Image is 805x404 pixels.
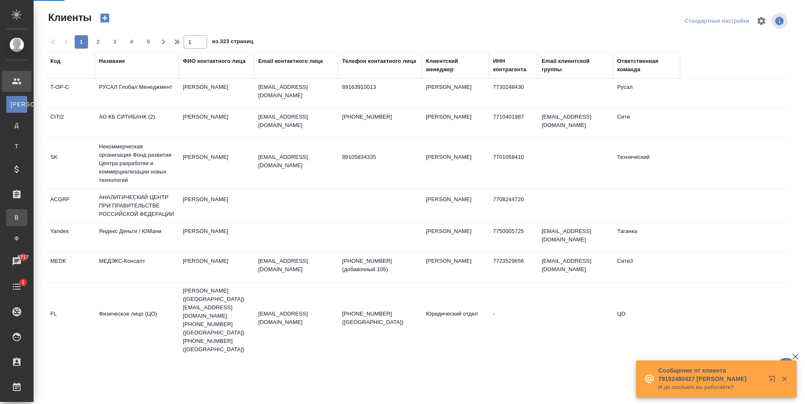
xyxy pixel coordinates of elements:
p: 89105834335 [342,153,418,161]
td: MEDK [46,253,95,282]
span: В [10,213,23,222]
a: 8717 [2,251,31,272]
td: Сити3 [613,253,680,282]
div: split button [683,15,751,28]
p: [PHONE_NUMBER] (добавочный 105) [342,257,418,274]
td: [PERSON_NAME] [422,223,489,252]
div: Email контактного лица [258,57,323,65]
span: 2 [91,38,105,46]
a: Ф [6,230,27,247]
button: Открыть в новой вкладке [763,370,784,391]
td: [PERSON_NAME] [179,79,254,108]
p: [EMAIL_ADDRESS][DOMAIN_NAME] [258,153,334,170]
td: - [489,306,538,335]
td: T-OP-C [46,79,95,108]
a: В [6,209,27,226]
td: [EMAIL_ADDRESS][DOMAIN_NAME] [538,109,613,138]
div: ИНН контрагента [493,57,533,74]
td: [PERSON_NAME] [179,253,254,282]
td: 7708244720 [489,191,538,220]
a: 1 [2,276,31,297]
div: Код [50,57,60,65]
td: ЦО [613,306,680,335]
td: 7750005725 [489,223,538,252]
a: [PERSON_NAME] [6,96,27,113]
span: Ф [10,234,23,243]
td: ACGRF [46,191,95,220]
a: Д [6,117,27,134]
td: Юридический отдел [422,306,489,335]
p: И до скольких вы работаете? [658,383,763,391]
span: [PERSON_NAME] [10,100,23,109]
p: [EMAIL_ADDRESS][DOMAIN_NAME] [258,113,334,129]
p: Сообщение от клиента 79152480427 [PERSON_NAME] [658,366,763,383]
p: [EMAIL_ADDRESS][DOMAIN_NAME] [258,83,334,100]
div: Email клиентской группы [542,57,609,74]
button: 🙏 [776,358,797,379]
td: [PERSON_NAME] [422,79,489,108]
button: 4 [125,35,138,49]
td: FL [46,306,95,335]
td: 7701058410 [489,149,538,178]
td: 7710401987 [489,109,538,138]
span: Настроить таблицу [751,11,771,31]
td: АО КБ СИТИБАНК (2) [95,109,179,138]
div: ФИО контактного лица [183,57,246,65]
span: Д [10,121,23,129]
a: Т [6,138,27,155]
span: Т [10,142,23,150]
span: Клиенты [46,11,91,24]
td: [PERSON_NAME] [422,253,489,282]
span: 3 [108,38,122,46]
button: Закрыть [776,375,793,383]
td: [PERSON_NAME] [179,191,254,220]
p: [EMAIL_ADDRESS][DOMAIN_NAME] [258,310,334,326]
span: 5 [142,38,155,46]
td: [PERSON_NAME] [422,109,489,138]
p: [PHONE_NUMBER] ([GEOGRAPHIC_DATA]) [342,310,418,326]
p: 89163910013 [342,83,418,91]
td: МЕДЭКС-Консалт [95,253,179,282]
p: [EMAIL_ADDRESS][DOMAIN_NAME] [258,257,334,274]
td: Яндекс Деньги / ЮМани [95,223,179,252]
div: Клиентский менеджер [426,57,485,74]
p: [PHONE_NUMBER] [342,113,418,121]
span: Посмотреть информацию [771,13,789,29]
span: 4 [125,38,138,46]
div: Ответственная команда [617,57,676,74]
td: Таганка [613,223,680,252]
span: 8717 [12,253,34,262]
span: 1 [16,278,29,287]
td: Некоммерческая организация Фонд развития Центра разработки и коммерциализации новых технологий [95,138,179,189]
td: [PERSON_NAME] ([GEOGRAPHIC_DATA]) [EMAIL_ADDRESS][DOMAIN_NAME] [PHONE_NUMBER] ([GEOGRAPHIC_DATA])... [179,282,254,358]
td: [PERSON_NAME] [179,149,254,178]
td: [PERSON_NAME] [179,109,254,138]
td: [PERSON_NAME] [422,191,489,220]
td: SK [46,149,95,178]
span: из 323 страниц [212,36,253,49]
td: Физическое лицо (ЦО) [95,306,179,335]
td: Сити [613,109,680,138]
button: 5 [142,35,155,49]
td: РУСАЛ Глобал Менеджмент [95,79,179,108]
td: CITI2 [46,109,95,138]
td: Русал [613,79,680,108]
td: АНАЛИТИЧЕСКИЙ ЦЕНТР ПРИ ПРАВИТЕЛЬСТВЕ РОССИЙСКОЙ ФЕДЕРАЦИИ [95,189,179,223]
button: 2 [91,35,105,49]
td: [PERSON_NAME] [422,149,489,178]
td: [PERSON_NAME] [179,223,254,252]
div: Телефон контактного лица [342,57,416,65]
td: 7730248430 [489,79,538,108]
button: 3 [108,35,122,49]
td: [EMAIL_ADDRESS][DOMAIN_NAME] [538,223,613,252]
td: 7723529656 [489,253,538,282]
td: Yandex [46,223,95,252]
td: Технический [613,149,680,178]
td: [EMAIL_ADDRESS][DOMAIN_NAME] [538,253,613,282]
div: Название [99,57,125,65]
button: Создать [95,11,115,25]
